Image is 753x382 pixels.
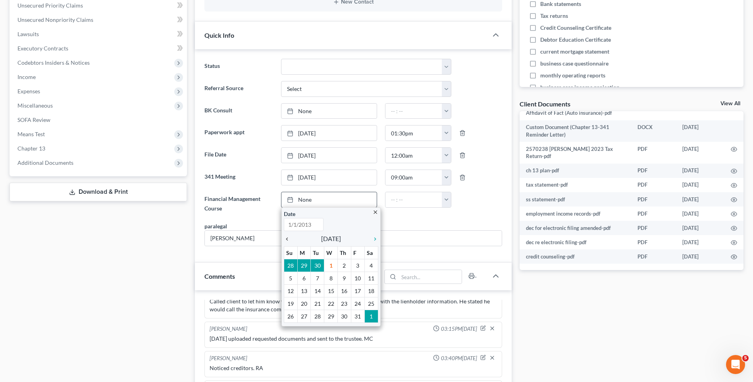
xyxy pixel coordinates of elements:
div: Client Documents [520,100,570,108]
div: paralegal [204,222,227,230]
td: 8 [324,272,338,284]
input: -- : -- [385,170,442,185]
td: 17 [351,284,364,297]
span: Expenses [17,88,40,95]
td: 5 [284,272,297,284]
td: 21 [311,297,324,310]
span: Additional Documents [17,159,73,166]
input: -- [205,231,502,246]
td: 11 [364,272,378,284]
i: close [372,209,378,215]
td: 28 [311,310,324,322]
td: PDF [631,249,676,264]
td: [DATE] [676,164,724,178]
input: -- : -- [385,125,442,141]
td: 26 [284,310,297,322]
span: SOFA Review [17,116,50,123]
a: [DATE] [281,125,377,141]
td: [DATE] [676,142,724,164]
td: 7 [311,272,324,284]
td: 30 [338,310,351,322]
span: current mortgage statement [540,48,609,56]
th: Tu [311,246,324,259]
td: 6 [297,272,311,284]
td: ch 13 plan-pdf [520,164,631,178]
td: [DATE] [676,120,724,142]
a: Unsecured Nonpriority Claims [11,13,187,27]
a: None [281,104,377,119]
td: 22 [324,297,338,310]
td: PDF [631,164,676,178]
td: 25 [364,297,378,310]
td: DOCX [631,120,676,142]
label: File Date [200,147,277,163]
span: Income [17,73,36,80]
span: [DATE] [321,234,341,243]
input: -- : -- [385,148,442,163]
td: 18 [364,284,378,297]
a: [DATE] [281,148,377,163]
td: 29 [324,310,338,322]
td: employment income records-pdf [520,206,631,221]
th: Th [338,246,351,259]
td: 2 [338,259,351,272]
td: 14 [311,284,324,297]
td: 1 [324,259,338,272]
td: 13 [297,284,311,297]
td: 29 [297,259,311,272]
span: 5 [742,355,749,361]
td: 10 [351,272,364,284]
td: 19 [284,297,297,310]
th: Su [284,246,297,259]
td: dec for electronic filing amended-pdf [520,221,631,235]
td: 12 [284,284,297,297]
span: Miscellaneous [17,102,53,109]
span: business case questionnaire [540,60,609,68]
span: Debtor Education Certificate [540,36,611,44]
td: 4 [364,259,378,272]
td: 27 [297,310,311,322]
label: Status [200,59,277,75]
label: Financial Management Course [200,192,277,216]
span: Quick Info [204,31,234,39]
th: M [297,246,311,259]
th: F [351,246,364,259]
a: chevron_right [368,234,378,243]
span: 03:40PM[DATE] [441,355,477,362]
td: 16 [338,284,351,297]
td: ss statement-pdf [520,192,631,206]
td: [DATE] [676,221,724,235]
td: PDF [631,142,676,164]
td: 24 [351,297,364,310]
td: [DATE] [676,249,724,264]
a: Download & Print [10,183,187,201]
span: 03:15PM[DATE] [441,325,477,333]
span: Tax returns [540,12,568,20]
span: Means Test [17,131,45,137]
a: None [281,192,377,207]
span: Executory Contracts [17,45,68,52]
span: Chapter 13 [17,145,45,152]
td: tax statement-pdf [520,178,631,192]
td: 3 [351,259,364,272]
td: PDF [631,178,676,192]
div: Called client to let him know we need the insurance declaration page with the lienholder informat... [210,297,497,313]
td: 9 [338,272,351,284]
iframe: Intercom live chat [726,355,745,374]
a: View All [720,101,740,106]
div: [DATE] uploaded requested documents and sent to the trustee. MC [210,335,497,343]
span: Codebtors Insiders & Notices [17,59,90,66]
td: 2570238 [PERSON_NAME] 2023 Tax Return-pdf [520,142,631,164]
input: 1/1/2013 [284,218,324,231]
a: Executory Contracts [11,41,187,56]
label: Date [284,210,295,218]
span: Lawsuits [17,31,39,37]
div: [PERSON_NAME] [210,325,247,333]
span: Credit Counseling Certificate [540,24,611,32]
span: monthly operating reports [540,71,605,79]
input: -- : -- [385,104,442,119]
td: [DATE] [676,192,724,206]
td: [DATE] [676,178,724,192]
td: PDF [631,192,676,206]
td: 20 [297,297,311,310]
